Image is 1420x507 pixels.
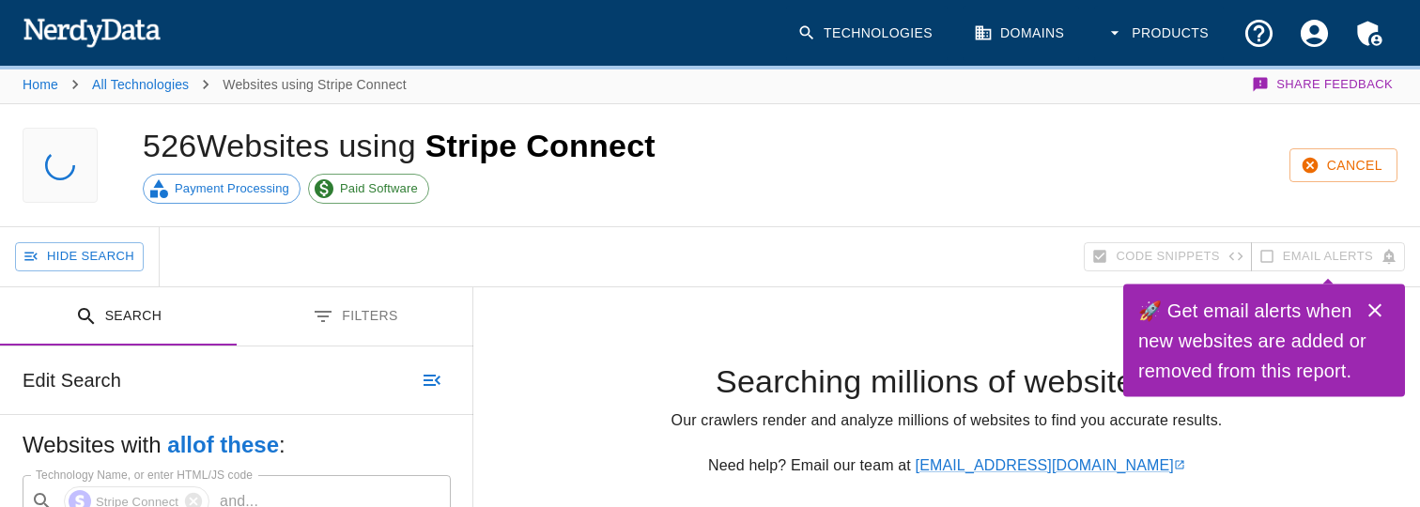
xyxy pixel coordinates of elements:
a: Payment Processing [143,174,301,204]
label: Technology Name, or enter HTML/JS code [36,467,253,483]
h6: 🚀 Get email alerts when new websites are added or removed from this report. [1138,296,1367,386]
p: Our crawlers render and analyze millions of websites to find you accurate results. Need help? Ema... [503,409,1390,477]
button: Close [1356,292,1394,330]
a: All Technologies [92,77,189,92]
span: Paid Software [330,179,428,198]
button: Hide Search [15,242,144,271]
img: NerdyData.com [23,13,161,51]
button: Filters [237,287,473,346]
button: Admin Menu [1342,6,1397,61]
button: Products [1094,6,1224,61]
button: Support and Documentation [1231,6,1287,61]
a: Technologies [786,6,948,61]
b: all of these [167,432,279,457]
h6: Edit Search [23,365,121,395]
h4: Searching millions of websites... [503,362,1390,402]
button: Share Feedback [1249,66,1397,103]
h1: 526 Websites using [143,128,656,163]
h5: Websites with : [23,430,451,460]
a: Home [23,77,58,92]
p: Websites using Stripe Connect [223,75,407,94]
nav: breadcrumb [23,66,407,103]
span: Stripe Connect [425,128,656,163]
a: [EMAIL_ADDRESS][DOMAIN_NAME] [916,457,1185,473]
span: Payment Processing [164,179,300,198]
button: Cancel [1289,148,1397,183]
a: Domains [963,6,1079,61]
button: Account Settings [1287,6,1342,61]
